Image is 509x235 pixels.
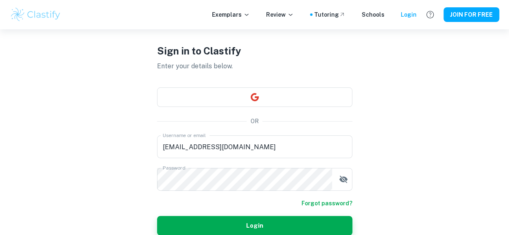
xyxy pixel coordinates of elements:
p: Enter your details below. [157,61,352,71]
label: Password [163,164,185,171]
button: JOIN FOR FREE [443,7,499,22]
a: Login [401,10,417,19]
p: Review [266,10,294,19]
h1: Sign in to Clastify [157,44,352,58]
img: Clastify logo [10,7,61,23]
a: Forgot password? [301,199,352,208]
a: Tutoring [314,10,345,19]
label: Username or email [163,132,206,139]
a: Schools [362,10,384,19]
button: Help and Feedback [423,8,437,22]
p: Exemplars [212,10,250,19]
p: OR [251,117,259,126]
